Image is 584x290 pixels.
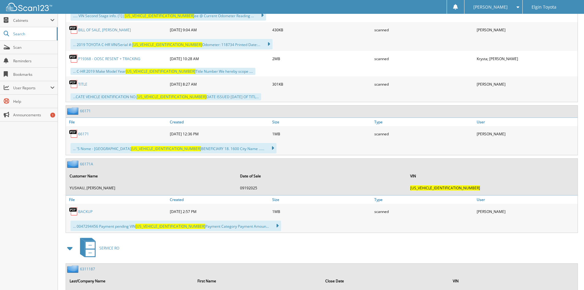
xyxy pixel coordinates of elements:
span: Reminders [13,58,55,64]
a: Type [373,118,475,126]
th: VIN [407,170,577,182]
img: PDF.png [69,129,78,138]
div: [DATE] 9:04 AM [168,24,271,36]
img: PDF.png [69,25,78,34]
a: BILL OF SALE, [PERSON_NAME] [78,27,131,33]
span: Elgin Toyota [532,5,556,9]
a: File [66,195,168,204]
div: [PERSON_NAME] [475,24,578,36]
a: SERVICE RO [76,236,119,260]
div: 1MB [271,128,373,140]
span: [US_VEHICLE_IDENTIFICATION_NUMBER] [410,185,480,191]
div: scanned [373,78,475,90]
div: ..... VIN Second Stage info. (1]| ee @ Current Odometer Reading ... [71,10,266,21]
div: 1 [50,113,55,118]
a: P19368 - OOSC RESENT + TRACKING [78,56,140,61]
span: Cabinets [13,18,50,23]
div: scanned [373,205,475,218]
span: Announcements [13,112,55,118]
div: [DATE] 12:36 PM [168,128,271,140]
div: 1MB [271,205,373,218]
th: Last/Company Name [67,275,194,287]
div: ...CATE VEHICLE IDENTIFICATION NO. DATE ISSUED [DATE] OF TITL... [71,93,261,100]
a: User [475,118,578,126]
a: Created [168,195,271,204]
div: 301KB [271,78,373,90]
a: 66171 [80,108,91,114]
th: First Name [194,275,322,287]
span: [US_VEHICLE_IDENTIFICATION_NUMBER] [126,69,196,74]
span: [PERSON_NAME] [473,5,508,9]
a: 6311187 [80,266,95,272]
img: PDF.png [69,79,78,89]
div: scanned [373,24,475,36]
span: SERVICE RO [99,246,119,251]
a: BACKUP [78,209,93,214]
span: [US_VEHICLE_IDENTIFICATION_NUMBER] [136,94,206,99]
div: ... 'S Nome - [GEOGRAPHIC_DATA] BENEFICIARY 18. 1600 City Name ...... [71,143,277,153]
a: Created [168,118,271,126]
div: ... C-HR 2019 Make Model Year Title Number We hereby scope .... [71,68,255,75]
img: PDF.png [69,207,78,216]
img: PDF.png [69,54,78,63]
img: folder2.png [67,265,80,273]
a: File [66,118,168,126]
div: ... 0047294456 Payment pending VIN Payment Category Payment Amoun... [71,221,281,231]
span: [US_VEHICLE_IDENTIFICATION_NUMBER] [132,42,202,47]
img: folder2.png [67,107,80,115]
td: 09192025 [237,183,407,193]
span: Search [13,31,54,37]
th: Date of Sale [237,170,407,182]
div: [PERSON_NAME] [475,78,578,90]
a: Type [373,195,475,204]
a: 66171A [80,161,93,167]
span: Help [13,99,55,104]
div: 430KB [271,24,373,36]
div: [PERSON_NAME] [475,205,578,218]
span: [US_VEHICLE_IDENTIFICATION_NUMBER] [136,224,205,229]
div: [PERSON_NAME] [475,128,578,140]
div: [DATE] 10:28 AM [168,52,271,65]
td: YUSHAU, [PERSON_NAME] [67,183,236,193]
iframe: Chat Widget [553,261,584,290]
span: Scan [13,45,55,50]
img: folder2.png [67,160,80,168]
a: Size [271,118,373,126]
span: [US_VEHICLE_IDENTIFICATION_NUMBER] [131,146,201,151]
a: TITLE [78,82,87,87]
th: Customer Name [67,170,236,182]
a: Size [271,195,373,204]
a: User [475,195,578,204]
div: 2MB [271,52,373,65]
div: [DATE] 8:27 AM [168,78,271,90]
th: Close Date [322,275,449,287]
img: scan123-logo-white.svg [6,3,52,11]
div: scanned [373,128,475,140]
a: 66171 [78,131,89,137]
th: VIN [450,275,577,287]
span: Bookmarks [13,72,55,77]
div: scanned [373,52,475,65]
div: ... 2019 TOYOTA C-HR VIN/Serial #: Odometer: 118734 Printed Date:... [71,39,273,49]
span: User Reports [13,85,50,91]
span: [US_VEHICLE_IDENTIFICATION_NUMBER] [124,13,194,18]
div: [DATE] 2:57 PM [168,205,271,218]
div: Krysta; [PERSON_NAME] [475,52,578,65]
